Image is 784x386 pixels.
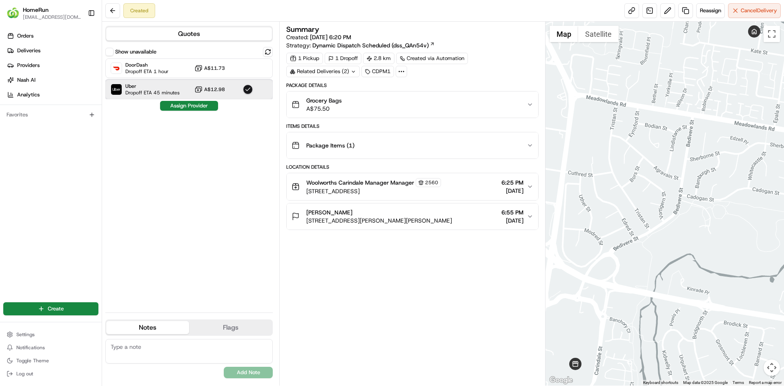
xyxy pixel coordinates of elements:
[3,29,102,42] a: Orders
[194,85,225,94] button: A$12.98
[3,44,102,57] a: Deliveries
[17,62,40,69] span: Providers
[106,27,272,40] button: Quotes
[3,342,98,353] button: Notifications
[425,179,438,186] span: 2560
[501,208,523,216] span: 6:55 PM
[16,357,49,364] span: Toggle Theme
[189,321,272,334] button: Flags
[3,88,102,101] a: Analytics
[396,53,468,64] a: Created via Automation
[306,96,342,105] span: Grocery Bags
[3,368,98,379] button: Log out
[741,7,777,14] span: Cancel Delivery
[312,41,429,49] span: Dynamic Dispatch Scheduled (dss_QAn54v)
[16,331,35,338] span: Settings
[16,344,45,351] span: Notifications
[578,26,619,42] button: Show satellite imagery
[125,68,169,75] span: Dropoff ETA 1 hour
[548,375,575,386] img: Google
[683,380,728,385] span: Map data ©2025 Google
[3,3,85,23] button: HomeRunHomeRun[EMAIL_ADDRESS][DOMAIN_NAME]
[286,53,323,64] div: 1 Pickup
[696,3,725,18] button: Reassign
[23,6,49,14] button: HomeRun
[312,41,435,49] a: Dynamic Dispatch Scheduled (dss_QAn54v)
[643,380,678,386] button: Keyboard shortcuts
[3,355,98,366] button: Toggle Theme
[286,66,360,77] div: Related Deliveries (2)
[125,62,169,68] span: DoorDash
[286,164,538,170] div: Location Details
[306,216,452,225] span: [STREET_ADDRESS][PERSON_NAME][PERSON_NAME]
[3,108,98,121] div: Favorites
[125,89,180,96] span: Dropoff ETA 45 minutes
[286,41,435,49] div: Strategy:
[17,91,40,98] span: Analytics
[23,14,81,20] button: [EMAIL_ADDRESS][DOMAIN_NAME]
[700,7,721,14] span: Reassign
[286,82,538,89] div: Package Details
[548,375,575,386] a: Open this area in Google Maps (opens a new window)
[325,53,361,64] div: 1 Dropoff
[286,33,351,41] span: Created:
[306,141,354,149] span: Package Items ( 1 )
[764,26,780,42] button: Toggle fullscreen view
[125,83,180,89] span: Uber
[306,208,352,216] span: [PERSON_NAME]
[363,53,394,64] div: 2.8 km
[501,216,523,225] span: [DATE]
[160,101,218,111] button: Assign Provider
[733,380,744,385] a: Terms
[3,59,102,72] a: Providers
[204,86,225,93] span: A$12.98
[550,26,578,42] button: Show street map
[115,48,156,56] label: Show unavailable
[287,132,538,158] button: Package Items (1)
[16,370,33,377] span: Log out
[286,123,538,129] div: Items Details
[3,329,98,340] button: Settings
[48,305,64,312] span: Create
[3,302,98,315] button: Create
[306,187,441,195] span: [STREET_ADDRESS]
[286,26,319,33] h3: Summary
[501,178,523,187] span: 6:25 PM
[111,63,122,74] img: DoorDash
[111,84,122,95] img: Uber
[17,76,36,84] span: Nash AI
[749,380,782,385] a: Report a map error
[310,33,351,41] span: [DATE] 6:20 PM
[728,3,781,18] button: CancelDelivery
[194,64,225,72] button: A$11.73
[17,32,33,40] span: Orders
[306,178,414,187] span: Woolworths Carindale Manager Manager
[287,203,538,230] button: [PERSON_NAME][STREET_ADDRESS][PERSON_NAME][PERSON_NAME]6:55 PM[DATE]
[3,74,102,87] a: Nash AI
[17,47,40,54] span: Deliveries
[204,65,225,71] span: A$11.73
[287,91,538,118] button: Grocery BagsA$75.50
[361,66,394,77] div: CDPM1
[287,173,538,200] button: Woolworths Carindale Manager Manager2560[STREET_ADDRESS]6:25 PM[DATE]
[764,359,780,376] button: Map camera controls
[306,105,342,113] span: A$75.50
[501,187,523,195] span: [DATE]
[106,321,189,334] button: Notes
[7,7,20,20] img: HomeRun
